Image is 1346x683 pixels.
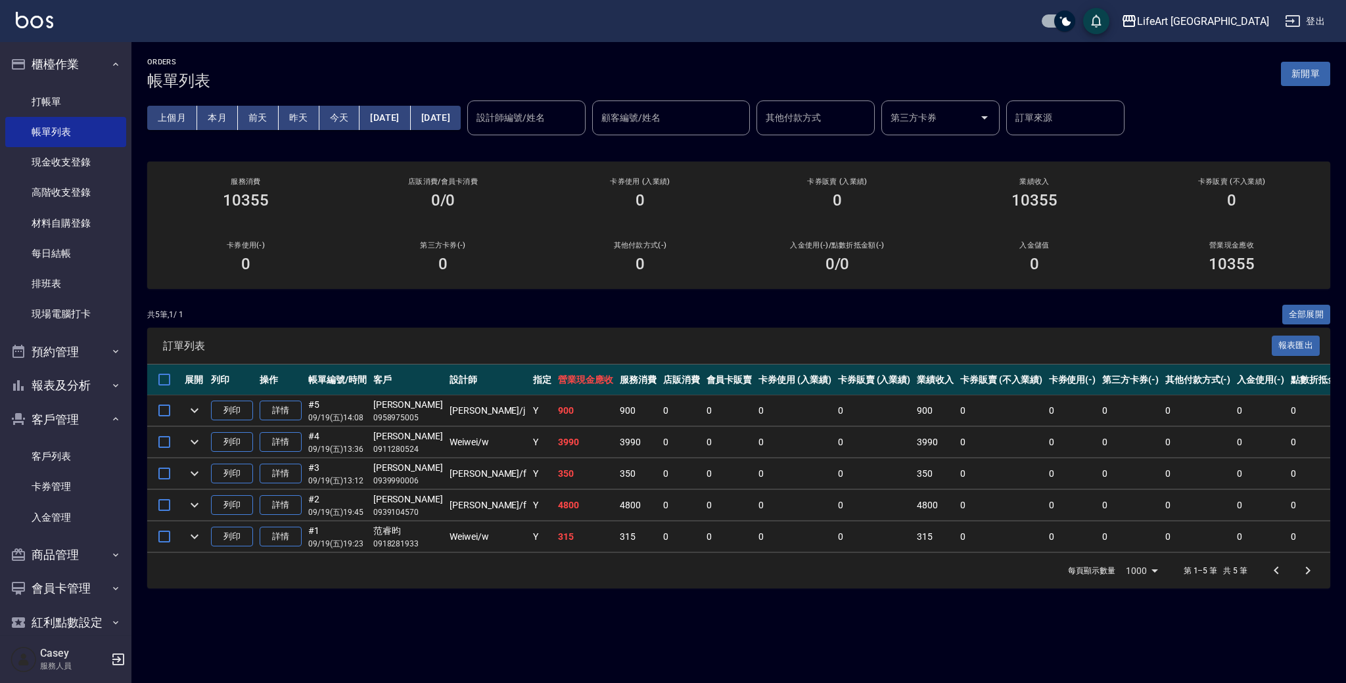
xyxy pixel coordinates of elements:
a: 現場電腦打卡 [5,299,126,329]
p: 每頁顯示數量 [1068,565,1115,577]
td: 0 [1234,458,1288,489]
img: Person [11,646,37,672]
td: 0 [703,427,756,458]
td: #4 [305,427,370,458]
td: Weiwei /w [446,521,530,552]
button: [DATE] [360,106,410,130]
td: 350 [914,458,957,489]
h3: 0 [438,255,448,273]
a: 詳情 [260,401,302,421]
td: 900 [914,395,957,426]
h2: 營業現金應收 [1149,241,1314,250]
h3: 10355 [1011,191,1057,209]
td: 0 [835,521,914,552]
th: 營業現金應收 [555,364,616,395]
div: 1000 [1121,553,1163,588]
button: expand row [185,495,204,515]
td: Y [530,521,555,552]
button: 全部展開 [1282,305,1331,325]
td: 0 [1162,490,1234,521]
p: 09/19 (五) 14:08 [308,412,367,424]
button: 前天 [238,106,279,130]
td: 0 [660,395,703,426]
h3: 0 [1227,191,1236,209]
td: 0 [835,427,914,458]
h3: 0 [636,191,645,209]
td: 315 [555,521,616,552]
p: 09/19 (五) 19:23 [308,538,367,550]
p: 09/19 (五) 13:12 [308,475,367,487]
td: Y [530,490,555,521]
button: 客戶管理 [5,403,126,437]
td: 0 [835,458,914,489]
td: 350 [555,458,616,489]
p: 服務人員 [40,660,107,672]
h2: 入金儲值 [952,241,1117,250]
h3: 0/0 [431,191,455,209]
th: 設計師 [446,364,530,395]
td: 0 [1234,521,1288,552]
th: 入金使用(-) [1234,364,1288,395]
h2: 店販消費 /會員卡消費 [360,177,526,186]
td: 0 [755,458,835,489]
a: 現金收支登錄 [5,147,126,177]
button: 報表及分析 [5,368,126,403]
th: 卡券使用 (入業績) [755,364,835,395]
a: 詳情 [260,432,302,452]
td: [PERSON_NAME] /f [446,458,530,489]
button: 上個月 [147,106,197,130]
td: 0 [957,521,1045,552]
h2: 第三方卡券(-) [360,241,526,250]
td: 0 [660,490,703,521]
a: 報表匯出 [1272,339,1320,351]
div: 范睿昀 [373,524,443,538]
div: LifeArt [GEOGRAPHIC_DATA] [1137,13,1269,30]
button: 登出 [1280,9,1330,33]
td: 0 [957,427,1045,458]
th: 指定 [530,364,555,395]
td: 315 [616,521,660,552]
td: 0 [660,458,703,489]
div: [PERSON_NAME] [373,430,443,443]
td: 0 [755,490,835,521]
td: 0 [660,521,703,552]
td: 0 [755,427,835,458]
td: #5 [305,395,370,426]
h2: 卡券販賣 (不入業績) [1149,177,1314,186]
td: 0 [835,395,914,426]
div: [PERSON_NAME] [373,461,443,475]
button: expand row [185,527,204,546]
td: 4800 [555,490,616,521]
td: 0 [1234,427,1288,458]
button: 預約管理 [5,335,126,369]
td: 0 [755,521,835,552]
h3: 10355 [1209,255,1255,273]
a: 詳情 [260,464,302,484]
img: Logo [16,12,53,28]
button: expand row [185,464,204,483]
button: Open [974,107,995,128]
h2: 其他付款方式(-) [557,241,723,250]
td: 0 [1099,490,1162,521]
th: 客戶 [370,364,446,395]
p: 0911280524 [373,443,443,455]
th: 操作 [256,364,305,395]
a: 材料自購登錄 [5,208,126,238]
button: save [1083,8,1109,34]
th: 卡券使用(-) [1046,364,1100,395]
th: 業績收入 [914,364,957,395]
td: 0 [703,521,756,552]
h2: 卡券使用 (入業績) [557,177,723,186]
td: 0 [1046,490,1100,521]
a: 每日結帳 [5,238,126,269]
a: 打帳單 [5,87,126,117]
td: 0 [1046,521,1100,552]
td: 900 [616,395,660,426]
button: 列印 [211,432,253,452]
td: 0 [703,490,756,521]
th: 第三方卡券(-) [1099,364,1162,395]
button: 會員卡管理 [5,571,126,606]
td: #3 [305,458,370,489]
button: 櫃檯作業 [5,47,126,81]
button: 新開單 [1281,62,1330,86]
